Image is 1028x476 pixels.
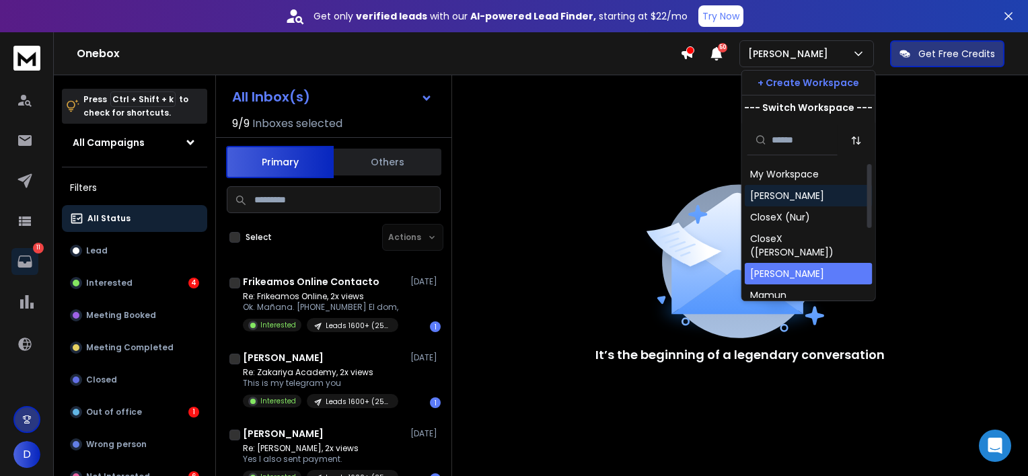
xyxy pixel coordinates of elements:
[750,288,786,302] div: Mamun
[356,9,427,23] strong: verified leads
[243,367,398,378] p: Re: Zakariya Academy, 2x views
[77,46,680,62] h1: Onebox
[314,9,688,23] p: Get only with our starting at $22/mo
[62,237,207,264] button: Lead
[742,71,875,95] button: + Create Workspace
[83,93,188,120] p: Press to check for shortcuts.
[243,275,379,288] h1: Frikeamos Online Contacto
[334,147,441,177] button: Others
[232,90,310,104] h1: All Inbox(s)
[188,278,199,288] div: 4
[260,396,296,406] p: Interested
[843,127,870,154] button: Sort by Sort A-Z
[410,352,441,363] p: [DATE]
[33,243,44,253] p: 11
[62,205,207,232] button: All Status
[430,397,441,408] div: 1
[718,43,727,52] span: 50
[702,9,739,23] p: Try Now
[62,178,207,197] h3: Filters
[748,47,834,61] p: [PERSON_NAME]
[750,232,867,259] div: CloseX ([PERSON_NAME])
[750,210,810,224] div: CloseX (Nur)
[62,270,207,296] button: Interested4
[86,407,142,418] p: Out of office
[246,232,272,243] label: Select
[260,320,296,330] p: Interested
[243,351,324,364] h1: [PERSON_NAME]
[232,116,250,132] span: 9 / 9
[430,321,441,332] div: 1
[918,47,995,61] p: Get Free Credits
[326,321,390,331] p: Leads 1600+ (25-07)
[13,46,40,71] img: logo
[62,129,207,156] button: All Campaigns
[62,334,207,361] button: Meeting Completed
[62,431,207,458] button: Wrong person
[243,427,324,440] h1: [PERSON_NAME]
[110,91,176,107] span: Ctrl + Shift + k
[890,40,1004,67] button: Get Free Credits
[750,267,824,280] div: [PERSON_NAME]
[62,399,207,426] button: Out of office1
[62,366,207,393] button: Closed
[62,302,207,329] button: Meeting Booked
[86,439,147,450] p: Wrong person
[243,443,398,454] p: Re: [PERSON_NAME], 2x views
[13,441,40,468] button: D
[698,5,743,27] button: Try Now
[252,116,342,132] h3: Inboxes selected
[87,213,131,224] p: All Status
[410,276,441,287] p: [DATE]
[410,428,441,439] p: [DATE]
[326,397,390,407] p: Leads 1600+ (25-07)
[11,248,38,275] a: 11
[243,302,398,313] p: Ok. Mañana. [PHONE_NUMBER] El dom,
[86,374,117,385] p: Closed
[979,430,1011,462] div: Open Intercom Messenger
[188,407,199,418] div: 1
[86,310,156,321] p: Meeting Booked
[243,454,398,465] p: Yes I also sent payment.
[86,278,133,288] p: Interested
[470,9,596,23] strong: AI-powered Lead Finder,
[595,346,885,364] p: It’s the beginning of a legendary conversation
[86,342,174,353] p: Meeting Completed
[221,83,443,110] button: All Inbox(s)
[750,189,824,202] div: [PERSON_NAME]
[73,136,145,149] h1: All Campaigns
[758,76,859,89] p: + Create Workspace
[243,378,398,389] p: This is my telegram you
[750,167,819,181] div: My Workspace
[243,291,398,302] p: Re: Frikeamos Online, 2x views
[226,146,334,178] button: Primary
[86,245,108,256] p: Lead
[744,101,873,114] p: --- Switch Workspace ---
